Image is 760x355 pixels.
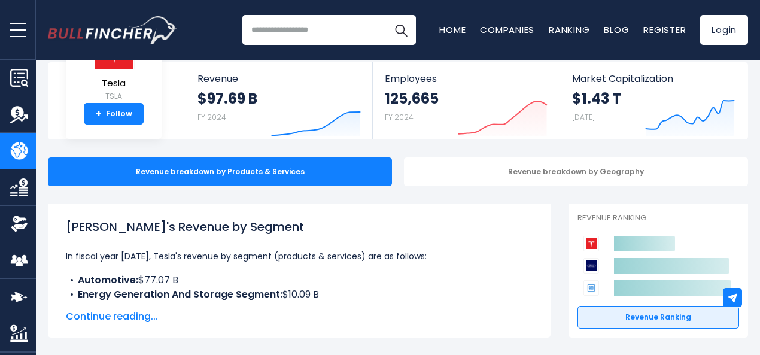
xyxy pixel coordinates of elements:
strong: 125,665 [385,89,439,108]
a: Tesla TSLA [92,29,135,104]
strong: + [96,108,102,119]
span: Tesla [93,78,135,89]
li: $77.07 B [66,273,533,287]
a: Revenue $97.69 B FY 2024 [186,62,373,139]
small: [DATE] [572,112,595,122]
b: Energy Generation And Storage Segment: [78,287,282,301]
a: Revenue Ranking [577,306,739,329]
span: Revenue [197,73,361,84]
a: Home [439,23,466,36]
small: FY 2024 [385,112,414,122]
img: Bullfincher logo [48,16,177,44]
span: Market Capitalization [572,73,735,84]
span: Employees [385,73,547,84]
li: $10.09 B [66,287,533,302]
div: Revenue breakdown by Geography [404,157,748,186]
a: Register [643,23,686,36]
a: Ranking [549,23,589,36]
img: General Motors Company competitors logo [583,280,599,296]
strong: $97.69 B [197,89,257,108]
img: Ownership [10,215,28,233]
a: Blog [604,23,629,36]
div: Revenue breakdown by Products & Services [48,157,392,186]
b: Automotive: [78,273,138,287]
a: Login [700,15,748,45]
a: Employees 125,665 FY 2024 [373,62,559,139]
a: +Follow [84,103,144,125]
small: TSLA [93,91,135,102]
button: Search [386,15,416,45]
p: In fiscal year [DATE], Tesla's revenue by segment (products & services) are as follows: [66,249,533,263]
span: Continue reading... [66,310,533,324]
h1: [PERSON_NAME]'s Revenue by Segment [66,218,533,236]
img: Ford Motor Company competitors logo [583,258,599,274]
small: FY 2024 [197,112,226,122]
img: Tesla competitors logo [583,236,599,251]
strong: $1.43 T [572,89,621,108]
p: Revenue Ranking [577,213,739,223]
a: Market Capitalization $1.43 T [DATE] [560,62,747,139]
a: Go to homepage [48,16,177,44]
a: Companies [480,23,534,36]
